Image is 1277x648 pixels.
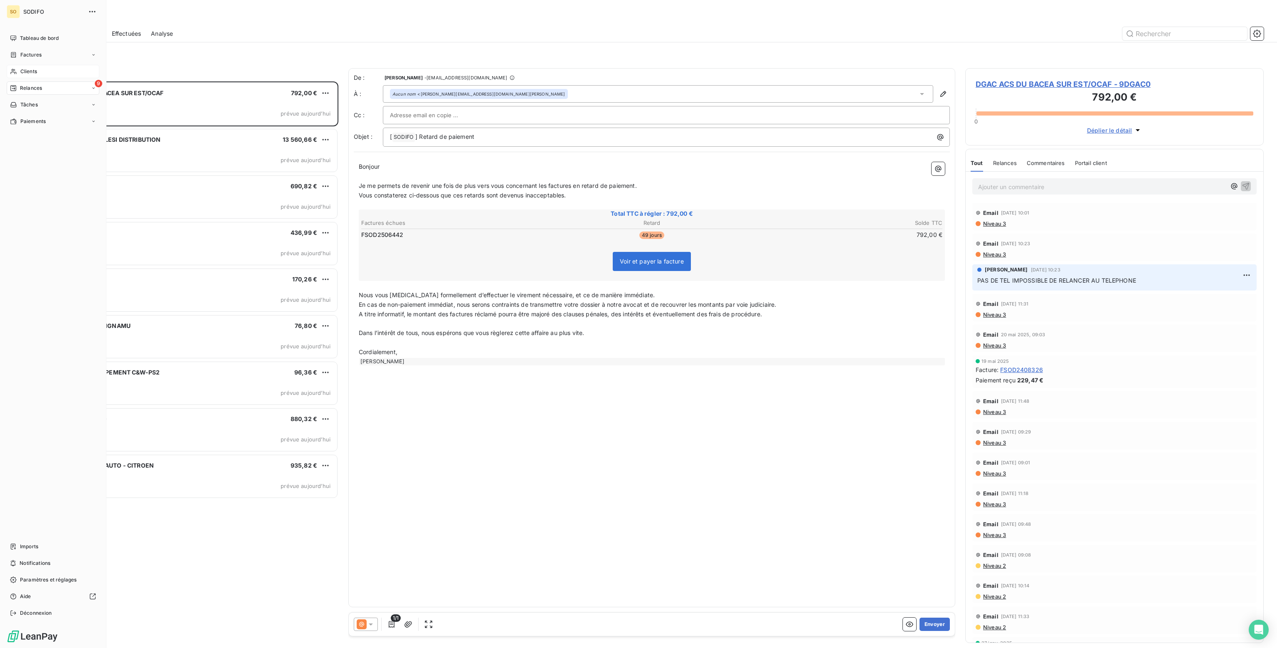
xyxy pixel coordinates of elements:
[7,5,20,18] div: SO
[1122,27,1247,40] input: Rechercher
[281,436,330,443] span: prévue aujourd’hui
[982,439,1006,446] span: Niveau 3
[59,136,161,143] span: ENTREPRISE VALESI DISTRIBUTION
[281,110,330,117] span: prévue aujourd’hui
[976,90,1253,106] h3: 792,00 €
[1027,160,1065,166] span: Commentaires
[983,331,998,338] span: Email
[1001,522,1031,527] span: [DATE] 09:48
[392,91,416,97] em: Aucun nom
[20,34,59,42] span: Tableau de bord
[983,398,998,404] span: Email
[281,389,330,396] span: prévue aujourd’hui
[1085,126,1145,135] button: Déplier le détail
[361,231,404,239] span: FSOD2506442
[291,462,317,469] span: 935,82 €
[281,483,330,489] span: prévue aujourd’hui
[354,90,383,98] label: À :
[1001,583,1030,588] span: [DATE] 10:14
[7,630,58,643] img: Logo LeanPay
[983,429,998,435] span: Email
[20,51,42,59] span: Factures
[281,250,330,256] span: prévue aujourd’hui
[20,101,38,108] span: Tâches
[985,266,1028,273] span: [PERSON_NAME]
[1001,491,1029,496] span: [DATE] 11:18
[359,291,655,298] span: Nous vous [MEDICAL_DATA] formellement d’effectuer le virement nécessaire, et ce de manière immédi...
[983,209,998,216] span: Email
[983,240,998,247] span: Email
[20,118,46,125] span: Paiements
[151,30,173,38] span: Analyse
[359,192,566,199] span: Vous constaterez ci-dessous que ces retards sont devenus inacceptables.
[1075,160,1107,166] span: Portail client
[1001,614,1030,619] span: [DATE] 11:33
[20,559,50,567] span: Notifications
[295,322,317,329] span: 76,80 €
[20,593,31,600] span: Aide
[976,79,1253,90] span: DGAC ACS DU BACEA SUR EST/OCAF - 9DGAC0
[281,296,330,303] span: prévue aujourd’hui
[749,219,943,227] th: Solde TTC
[555,219,748,227] th: Retard
[982,593,1006,600] span: Niveau 2
[20,609,52,617] span: Déconnexion
[982,532,1006,538] span: Niveau 3
[974,118,978,125] span: 0
[385,75,423,80] span: [PERSON_NAME]
[59,89,164,96] span: DGAC ACS DU BACEA SUR EST/OCAF
[981,359,1009,364] span: 19 mai 2025
[59,369,160,376] span: B.P.I. C/O GROUPEMENT C&W-PS2
[983,582,998,589] span: Email
[1001,332,1045,337] span: 20 mai 2025, 09:03
[291,415,317,422] span: 880,32 €
[983,490,998,497] span: Email
[359,182,637,189] span: Je me permets de revenir une fois de plus vers vous concernant les factures en retard de paiement.
[294,369,317,376] span: 96,36 €
[639,232,664,239] span: 49 jours
[281,203,330,210] span: prévue aujourd’hui
[982,624,1006,631] span: Niveau 2
[982,562,1006,569] span: Niveau 2
[20,543,38,550] span: Imports
[281,343,330,350] span: prévue aujourd’hui
[359,310,762,318] span: A titre informatif, le montant des factures réclamé pourra être majoré des clauses pénales, des i...
[982,342,1006,349] span: Niveau 3
[359,348,397,355] span: Cordialement,
[982,220,1006,227] span: Niveau 3
[1031,267,1060,272] span: [DATE] 10:23
[23,8,83,15] span: SODIFO
[391,614,401,622] span: 1/1
[361,219,554,227] th: Factures échues
[40,81,338,648] div: grid
[920,618,950,631] button: Envoyer
[283,136,317,143] span: 13 560,66 €
[20,68,37,75] span: Clients
[983,301,998,307] span: Email
[983,613,998,620] span: Email
[1001,301,1029,306] span: [DATE] 11:31
[982,251,1006,258] span: Niveau 3
[1001,552,1031,557] span: [DATE] 09:08
[291,89,317,96] span: 792,00 €
[354,111,383,119] label: Cc :
[360,209,944,218] span: Total TTC à régler : 792,00 €
[392,133,415,142] span: SODIFO
[982,409,1006,415] span: Niveau 3
[291,229,317,236] span: 436,99 €
[749,230,943,239] td: 792,00 €
[982,311,1006,318] span: Niveau 3
[1000,365,1043,374] span: FSOD2408326
[1001,399,1030,404] span: [DATE] 11:48
[1017,376,1043,384] span: 229,47 €
[620,258,684,265] span: Voir et payer la facture
[1249,620,1269,640] div: Open Intercom Messenger
[7,590,99,603] a: Aide
[291,182,317,190] span: 690,82 €
[1001,429,1031,434] span: [DATE] 09:29
[993,160,1017,166] span: Relances
[359,163,380,170] span: Bonjour
[354,133,372,140] span: Objet :
[354,74,383,82] span: De :
[971,160,983,166] span: Tout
